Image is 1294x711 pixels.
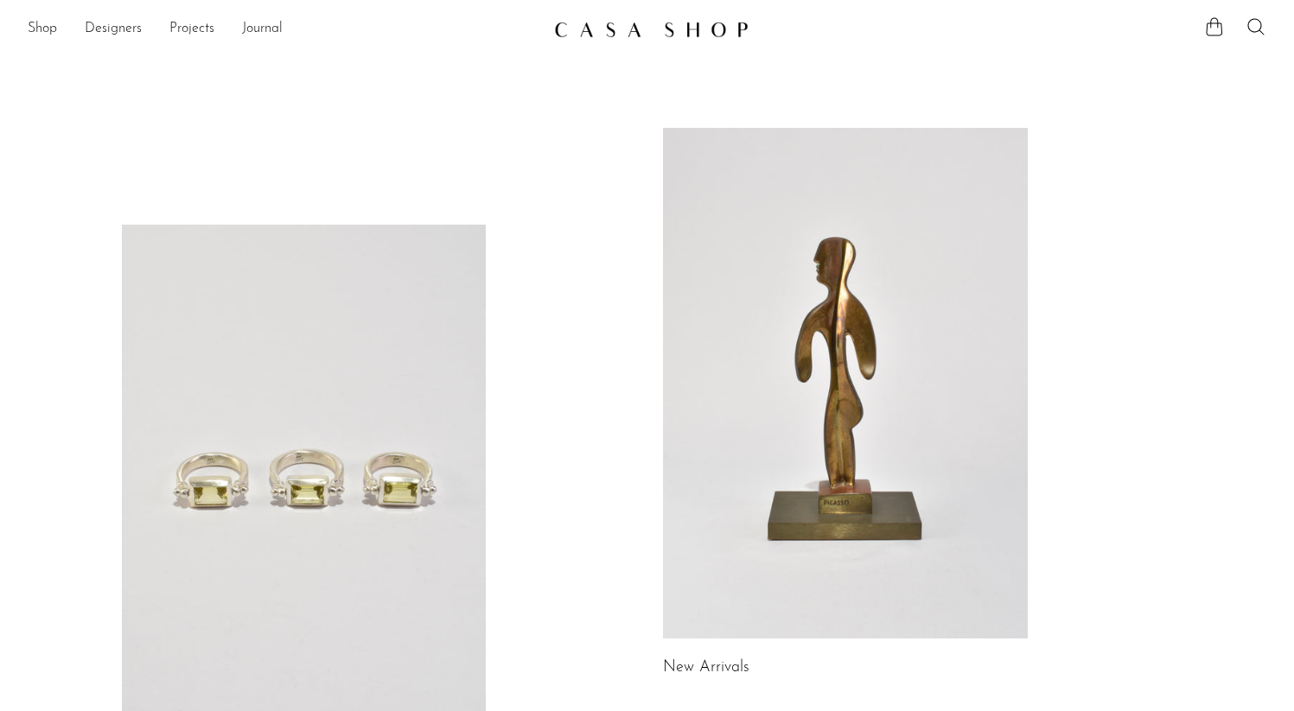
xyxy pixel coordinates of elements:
[28,15,540,44] ul: NEW HEADER MENU
[242,18,283,41] a: Journal
[28,18,57,41] a: Shop
[85,18,142,41] a: Designers
[169,18,214,41] a: Projects
[663,660,749,676] a: New Arrivals
[28,15,540,44] nav: Desktop navigation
